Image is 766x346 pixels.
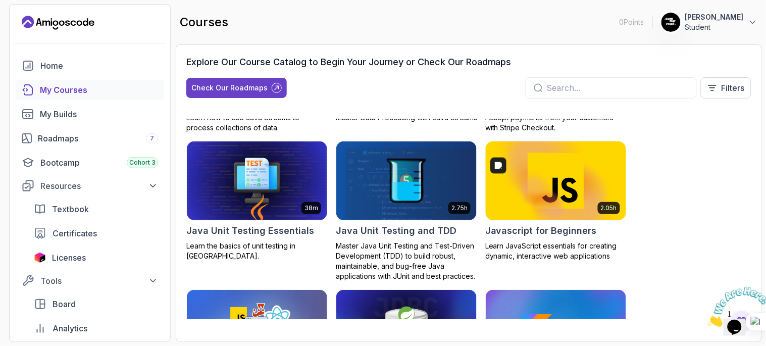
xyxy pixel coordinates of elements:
img: Javascript for Beginners card [482,139,630,222]
a: licenses [28,248,164,268]
p: Accept payments from your customers with Stripe Checkout. [485,113,627,133]
h2: courses [180,14,228,30]
span: Licenses [52,252,86,264]
p: Filters [722,82,745,94]
input: Search... [547,82,688,94]
img: Chat attention grabber [4,4,67,44]
span: 7 [150,134,154,142]
a: roadmaps [16,128,164,149]
button: Check Our Roadmaps [186,78,287,98]
p: 2.05h [601,204,617,212]
p: [PERSON_NAME] [685,12,744,22]
span: Cohort 3 [129,159,156,167]
div: Check Our Roadmaps [191,83,268,93]
a: courses [16,80,164,100]
div: My Builds [40,108,158,120]
p: Learn the basics of unit testing in [GEOGRAPHIC_DATA]. [186,241,328,261]
a: Javascript for Beginners card2.05hJavascript for BeginnersLearn JavaScript essentials for creatin... [485,141,627,261]
span: Board [53,298,76,310]
div: Home [40,60,158,72]
p: Master Java Unit Testing and Test-Driven Development (TDD) to build robust, maintainable, and bug... [336,241,477,281]
a: certificates [28,223,164,243]
a: builds [16,104,164,124]
p: Learn JavaScript essentials for creating dynamic, interactive web applications [485,241,627,261]
span: Textbook [52,203,89,215]
a: textbook [28,199,164,219]
span: Certificates [53,227,97,239]
img: user profile image [661,13,681,32]
h2: Java Unit Testing Essentials [186,224,314,238]
img: jetbrains icon [34,253,46,263]
h2: Javascript for Beginners [485,224,597,238]
button: Tools [16,272,164,290]
p: Student [685,22,744,32]
p: 38m [304,204,318,212]
h3: Explore Our Course Catalog to Begin Your Journey or Check Our Roadmaps [186,55,512,69]
a: Landing page [22,15,94,31]
p: 0 Points [620,17,644,27]
a: home [16,56,164,76]
h2: Java Unit Testing and TDD [336,224,456,238]
div: Roadmaps [38,132,158,144]
div: Bootcamp [40,157,158,169]
a: Java Unit Testing Essentials card38mJava Unit Testing EssentialsLearn the basics of unit testing ... [186,141,328,261]
img: Java Unit Testing Essentials card [187,141,327,220]
iframe: chat widget [703,283,766,331]
span: 1 [4,4,8,13]
a: bootcamp [16,153,164,173]
button: Resources [16,177,164,195]
img: Java Unit Testing and TDD card [336,141,477,220]
p: Learn how to use Java Streams to process collections of data. [186,113,328,133]
div: Resources [40,180,158,192]
span: Analytics [53,322,87,334]
div: Tools [40,275,158,287]
a: analytics [28,318,164,338]
p: 2.75h [451,204,468,212]
button: Filters [701,77,751,98]
a: Java Unit Testing and TDD card2.75hJava Unit Testing and TDDMaster Java Unit Testing and Test-Dri... [336,141,477,281]
button: user profile image[PERSON_NAME]Student [661,12,758,32]
a: board [28,294,164,314]
div: My Courses [40,84,158,96]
